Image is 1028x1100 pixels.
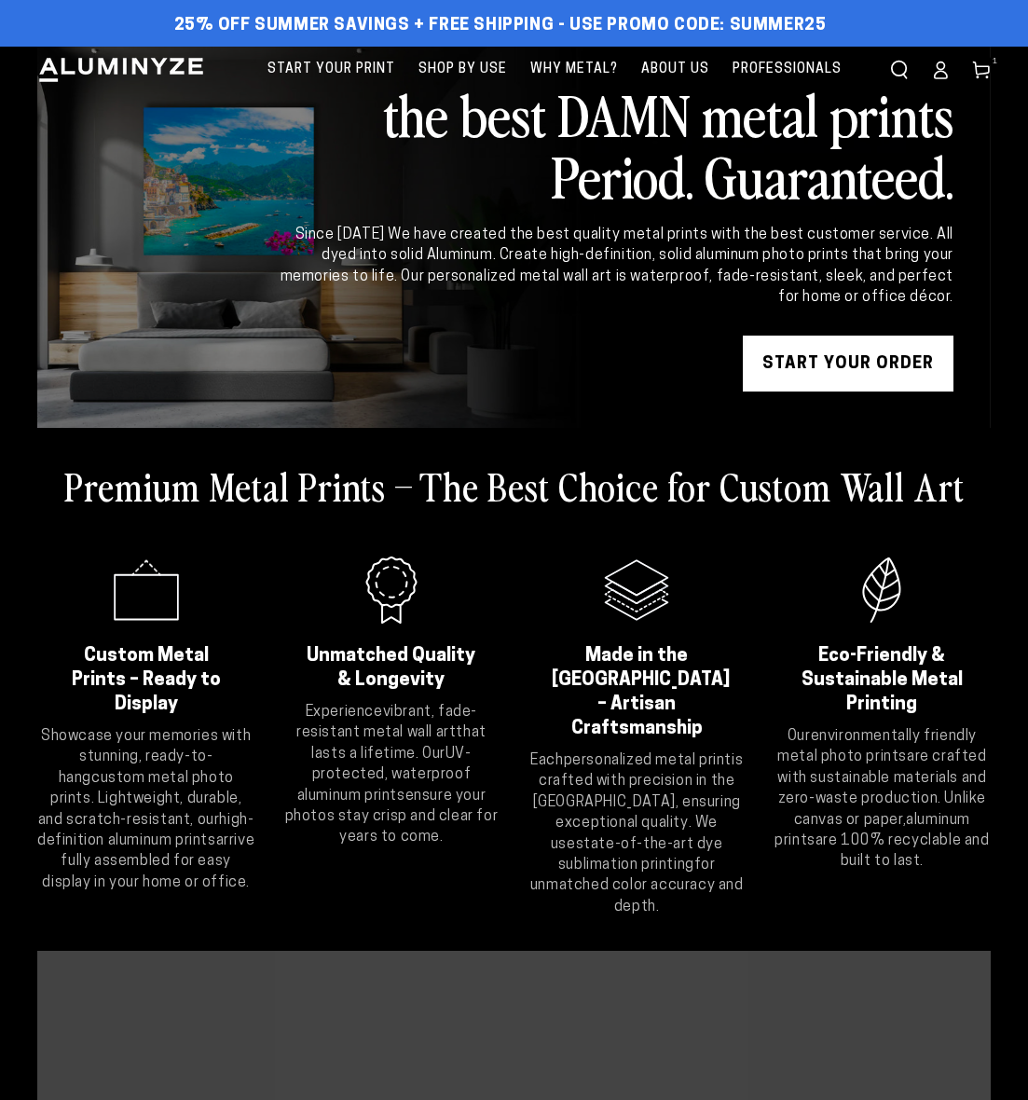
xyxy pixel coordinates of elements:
[267,58,395,81] span: Start Your Print
[632,47,719,92] a: About Us
[723,47,851,92] a: Professionals
[558,837,723,873] strong: state-of-the-art dye sublimation printing
[174,16,827,36] span: 25% off Summer Savings + Free Shipping - Use Promo Code: SUMMER25
[64,461,965,510] h2: Premium Metal Prints – The Best Choice for Custom Wall Art
[743,336,953,392] a: START YOUR Order
[879,49,920,90] summary: Search our site
[774,813,970,848] strong: aluminum prints
[258,47,404,92] a: Start Your Print
[297,747,472,804] strong: UV-protected, waterproof aluminum prints
[37,56,205,84] img: Aluminyze
[797,644,967,717] h2: Eco-Friendly & Sustainable Metal Printing
[641,58,709,81] span: About Us
[530,58,618,81] span: Why Metal?
[777,729,977,764] strong: environmentally friendly metal photo prints
[774,726,991,873] p: Our are crafted with sustainable materials and zero-waste production. Unlike canvas or paper, are...
[306,644,476,693] h2: Unmatched Quality & Longevity
[552,644,722,741] h2: Made in the [GEOGRAPHIC_DATA] – Artisan Craftsmanship
[37,726,254,893] p: Showcase your memories with stunning, ready-to-hang . Lightweight, durable, and scratch-resistant...
[282,702,500,848] p: Experience that lasts a lifetime. Our ensure your photos stay crisp and clear for years to come.
[528,750,746,917] p: Each is crafted with precision in the [GEOGRAPHIC_DATA], ensuring exceptional quality. We use for...
[521,47,627,92] a: Why Metal?
[418,58,507,81] span: Shop By Use
[564,753,732,768] strong: personalized metal print
[50,771,234,806] strong: custom metal photo prints
[409,47,516,92] a: Shop By Use
[277,83,953,206] h2: the best DAMN metal prints Period. Guaranteed.
[37,813,254,848] strong: high-definition aluminum prints
[733,58,842,81] span: Professionals
[296,705,477,740] strong: vibrant, fade-resistant metal wall art
[277,225,953,309] div: Since [DATE] We have created the best quality metal prints with the best customer service. All dy...
[993,55,998,68] span: 1
[61,644,231,717] h2: Custom Metal Prints – Ready to Display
